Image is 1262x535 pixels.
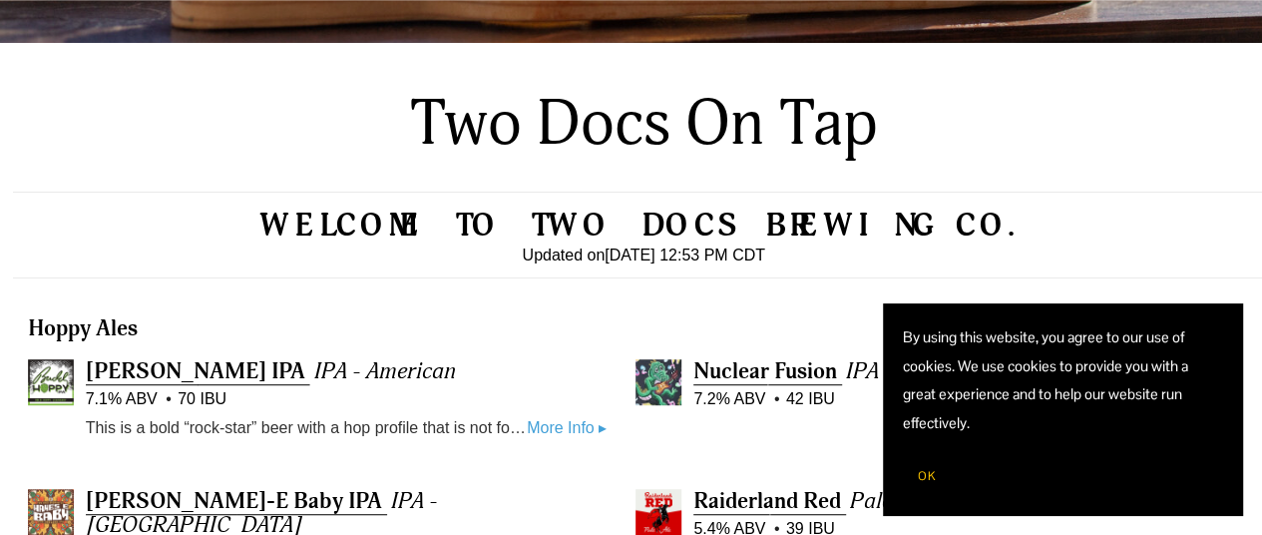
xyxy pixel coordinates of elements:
[527,415,607,441] a: More Info
[605,247,765,264] time: [DATE] 12:53 PM CDT
[314,357,456,385] span: IPA - American
[635,359,681,405] img: Nuclear Fusion
[846,357,1114,385] span: IPA - [GEOGRAPHIC_DATA]
[850,487,999,515] span: Pale Ale - Other
[86,415,527,441] p: This is a bold “rock-star” beer with a hop profile that is not for the faint of heart. We feel th...
[522,247,605,264] span: Updated on
[693,357,842,385] a: Nuclear Fusion
[693,487,841,515] span: Raiderland Red
[28,359,74,405] img: Buddy Hoppy IPA
[86,387,158,411] span: 7.1% ABV
[918,468,936,484] span: OK
[774,387,835,411] span: 42 IBU
[28,314,1260,343] h3: Hoppy Ales
[86,357,310,385] a: [PERSON_NAME] IPA
[86,357,305,385] span: [PERSON_NAME] IPA
[86,487,382,515] span: [PERSON_NAME]-E Baby IPA
[635,489,681,535] img: Raiderland Red
[693,357,837,385] span: Nuclear Fusion
[336,85,951,163] h2: Two Docs On Tap
[693,387,765,411] span: 7.2% ABV
[86,487,387,515] a: [PERSON_NAME]-E Baby IPA
[903,323,1222,437] p: By using this website, you agree to our use of cookies. We use cookies to provide you with a grea...
[166,387,226,411] span: 70 IBU
[903,457,951,495] button: OK
[28,489,74,535] img: Hayes-E Baby IPA
[693,487,846,515] a: Raiderland Red
[883,303,1242,515] section: Cookie banner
